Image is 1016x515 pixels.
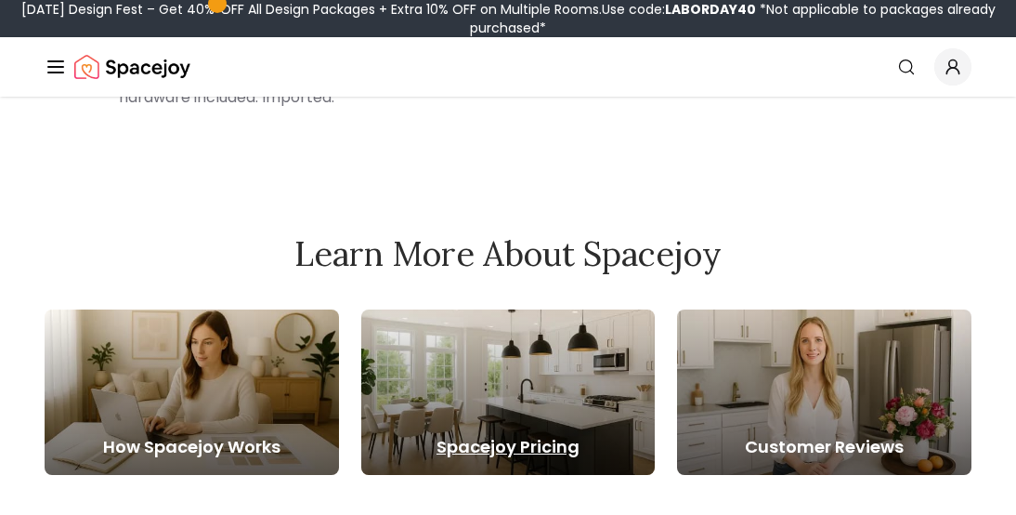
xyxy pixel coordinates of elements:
img: Spacejoy Logo [74,48,190,86]
a: Customer Reviews [677,310,971,475]
a: How Spacejoy Works [45,310,339,475]
a: Spacejoy Pricing [361,310,656,475]
h5: Customer Reviews [677,434,971,460]
h5: Spacejoy Pricing [361,434,656,460]
nav: Global [45,37,971,97]
h2: Learn More About Spacejoy [45,235,971,272]
a: Spacejoy [74,48,190,86]
h5: How Spacejoy Works [45,434,339,460]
